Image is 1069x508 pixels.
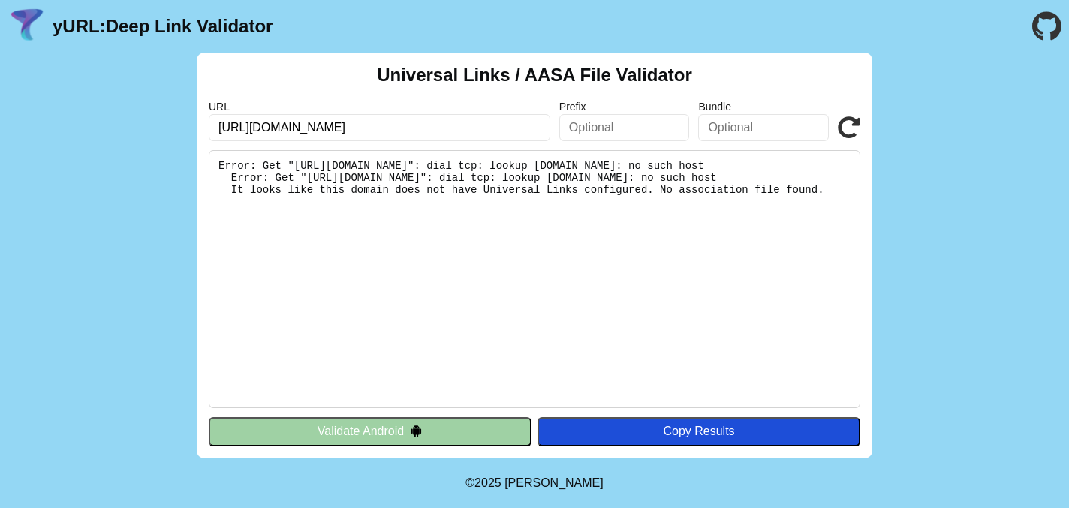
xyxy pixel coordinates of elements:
a: yURL:Deep Link Validator [53,16,273,37]
h2: Universal Links / AASA File Validator [377,65,692,86]
input: Optional [698,114,829,141]
div: Copy Results [545,425,853,438]
label: Prefix [559,101,690,113]
span: 2025 [474,476,501,489]
button: Validate Android [209,417,531,446]
label: Bundle [698,101,829,113]
input: Optional [559,114,690,141]
label: URL [209,101,550,113]
img: droidIcon.svg [410,425,423,437]
img: yURL Logo [8,7,47,46]
footer: © [465,458,603,508]
pre: Error: Get "[URL][DOMAIN_NAME]": dial tcp: lookup [DOMAIN_NAME]: no such host Error: Get "[URL][D... [209,150,860,408]
input: Required [209,114,550,141]
a: Michael Ibragimchayev's Personal Site [504,476,604,489]
button: Copy Results [538,417,860,446]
